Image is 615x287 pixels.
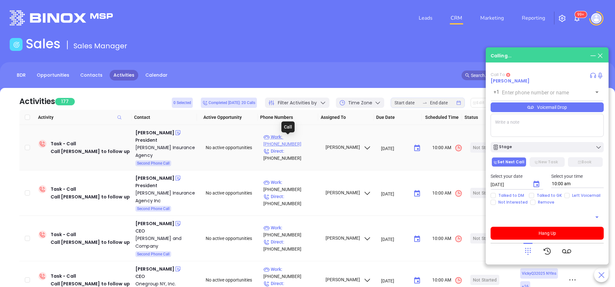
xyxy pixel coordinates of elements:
[432,235,463,243] span: 10:00 AM
[51,185,130,201] div: Task - Call
[422,100,427,105] span: to
[471,98,507,108] button: Edit Due Date
[448,12,465,24] a: CRM
[473,233,497,244] div: Not Started
[135,265,174,273] div: [PERSON_NAME]
[135,234,197,250] a: [PERSON_NAME] and Company
[473,188,497,198] div: Not Started
[51,238,130,246] div: Call [PERSON_NAME] to follow up
[395,99,420,106] input: Start date
[570,193,603,198] span: Left Voicemail
[568,157,603,167] button: Book
[591,13,601,24] img: user
[592,88,601,97] button: Open
[491,181,527,188] input: MM/DD/YYYY
[519,12,548,24] a: Reporting
[263,148,319,162] p: [PHONE_NUMBER]
[493,144,512,150] div: Stage
[381,145,408,151] input: MM/DD/YYYY
[325,145,371,150] span: [PERSON_NAME]
[465,73,470,78] span: search
[558,14,566,22] img: iconSetting
[19,96,55,107] div: Activities
[206,235,258,242] div: No active opportunities
[491,78,530,84] a: [PERSON_NAME]
[26,36,61,52] h1: Sales
[263,225,282,230] span: Work :
[135,273,197,280] div: CEO
[493,88,499,96] p: +1
[491,53,512,59] div: Calling...
[492,157,526,167] button: Set Next Call
[462,110,507,125] th: Status
[491,173,543,180] p: Select your date
[263,239,284,244] span: Direct :
[263,180,282,185] span: Work :
[206,276,258,283] div: No active opportunities
[573,14,581,22] img: iconNotification
[478,12,506,24] a: Marketing
[432,189,463,197] span: 10:00 AM
[263,133,319,148] p: [PHONE_NUMBER]
[325,235,371,241] span: [PERSON_NAME]
[263,148,284,154] span: Direct :
[491,142,604,152] button: Stage
[491,72,505,78] span: Call To
[491,227,604,240] button: Hang Up
[137,205,170,212] span: Second Phone Call
[197,110,258,125] th: Active Opportunity
[51,148,130,155] div: Call [PERSON_NAME] to follow up
[263,281,284,286] span: Direct :
[496,200,530,205] span: Not Interested
[51,193,130,201] div: Call [PERSON_NAME] to follow up
[206,144,258,151] div: No active opportunities
[575,11,587,18] sup: 100
[135,137,197,144] div: President
[110,70,138,81] a: Activities
[263,134,282,139] span: Work :
[137,251,170,258] span: Second Phone Call
[592,213,601,222] button: Open
[473,275,497,285] div: Not Started
[38,114,129,121] span: Activity
[10,10,113,25] img: logo
[374,110,422,125] th: Due Date
[381,236,408,242] input: MM/DD/YYYY
[278,100,317,106] span: Filter Activities by
[202,99,255,106] span: Completed [DATE]: 20 Calls
[471,72,587,79] input: Search…
[258,110,318,125] th: Phone Numbers
[135,144,197,159] div: [PERSON_NAME] Insurance Agency
[13,70,30,81] a: BDR
[206,189,258,196] div: No active opportunities
[411,233,424,245] button: Choose date, selected date is Sep 18, 2025
[325,190,371,195] span: [PERSON_NAME]
[432,144,463,152] span: 10:00 AM
[51,231,130,246] div: Task - Call
[142,70,171,81] a: Calendar
[535,200,557,205] span: Remove
[411,142,424,155] button: Choose date, selected date is Sep 18, 2025
[491,102,604,112] div: Voicemail Drop
[502,89,583,96] input: Enter phone number or name
[135,182,197,189] div: President
[137,160,170,167] span: Second Phone Call
[551,173,604,180] p: Select your time
[348,100,372,106] span: Time Zone
[534,193,564,198] span: Talked to GK
[76,70,106,81] a: Contacts
[263,224,319,238] p: [PHONE_NUMBER]
[132,110,197,125] th: Contact
[135,174,174,182] div: [PERSON_NAME]
[422,100,427,105] span: swap-right
[325,277,371,282] span: [PERSON_NAME]
[263,266,319,280] p: [PHONE_NUMBER]
[135,129,174,137] div: [PERSON_NAME]
[432,276,463,284] span: 10:00 AM
[263,194,284,199] span: Direct :
[281,121,295,132] div: Call
[263,267,282,272] span: Work :
[263,193,319,207] p: [PHONE_NUMBER]
[422,110,462,125] th: Scheduled Time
